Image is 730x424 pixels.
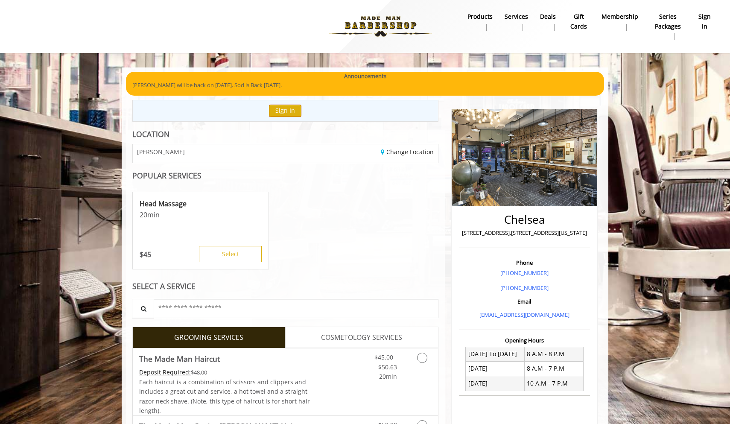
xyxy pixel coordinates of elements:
[140,199,262,208] p: Head Massage
[500,269,549,277] a: [PHONE_NUMBER]
[650,12,686,31] b: Series packages
[147,210,160,219] span: min
[461,298,588,304] h3: Email
[137,149,185,155] span: [PERSON_NAME]
[524,376,583,391] td: 10 A.M - 7 P.M
[562,11,596,42] a: Gift cardsgift cards
[602,12,638,21] b: Membership
[374,353,397,371] span: $45.00 - $50.63
[500,284,549,292] a: [PHONE_NUMBER]
[140,250,143,259] span: $
[467,12,493,21] b: products
[568,12,590,31] b: gift cards
[524,347,583,361] td: 8 A.M - 8 P.M
[644,11,692,42] a: Series packagesSeries packages
[524,361,583,376] td: 8 A.M - 7 P.M
[132,129,169,139] b: LOCATION
[505,12,528,21] b: Services
[139,368,311,377] div: $48.00
[344,72,386,81] b: Announcements
[139,353,220,365] b: The Made Man Haircut
[461,260,588,266] h3: Phone
[466,376,525,391] td: [DATE]
[199,246,262,262] button: Select
[534,11,562,33] a: DealsDeals
[479,311,569,319] a: [EMAIL_ADDRESS][DOMAIN_NAME]
[499,11,534,33] a: ServicesServices
[466,361,525,376] td: [DATE]
[466,347,525,361] td: [DATE] To [DATE]
[321,332,402,343] span: COSMETOLOGY SERVICES
[692,11,718,33] a: sign insign in
[174,332,243,343] span: GROOMING SERVICES
[132,282,438,290] div: SELECT A SERVICE
[132,170,201,181] b: POPULAR SERVICES
[140,250,151,259] p: 45
[322,3,439,50] img: Made Man Barbershop logo
[132,299,154,318] button: Service Search
[139,368,191,376] span: This service needs some Advance to be paid before we block your appointment
[459,337,590,343] h3: Opening Hours
[461,11,499,33] a: Productsproducts
[381,148,434,156] a: Change Location
[461,228,588,237] p: [STREET_ADDRESS],[STREET_ADDRESS][US_STATE]
[140,210,262,219] p: 20
[132,81,598,90] p: [PERSON_NAME] will be back on [DATE]. Sod is Back [DATE].
[139,378,310,415] span: Each haircut is a combination of scissors and clippers and includes a great cut and service, a ho...
[540,12,556,21] b: Deals
[596,11,644,33] a: MembershipMembership
[698,12,712,31] b: sign in
[461,213,588,226] h2: Chelsea
[269,105,301,117] button: Sign In
[379,372,397,380] span: 20min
